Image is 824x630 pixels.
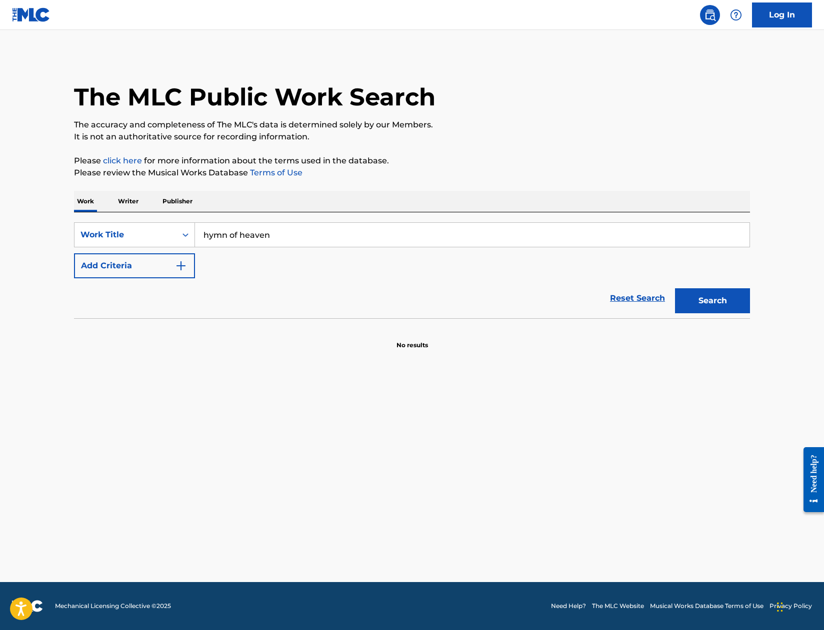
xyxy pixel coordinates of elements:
a: Privacy Policy [769,602,812,611]
span: Mechanical Licensing Collective © 2025 [55,602,171,611]
a: Need Help? [551,602,586,611]
img: search [704,9,716,21]
form: Search Form [74,222,750,318]
p: Please review the Musical Works Database [74,167,750,179]
a: Log In [752,2,812,27]
a: click here [103,156,142,165]
div: Help [726,5,746,25]
iframe: Chat Widget [774,582,824,630]
img: MLC Logo [12,7,50,22]
button: Search [675,288,750,313]
p: Publisher [159,191,195,212]
div: Work Title [80,229,170,241]
img: logo [12,600,43,612]
p: No results [396,329,428,350]
a: Terms of Use [248,168,302,177]
button: Add Criteria [74,253,195,278]
iframe: Resource Center [796,439,824,520]
img: help [730,9,742,21]
p: It is not an authoritative source for recording information. [74,131,750,143]
div: Drag [777,592,783,622]
h1: The MLC Public Work Search [74,82,435,112]
p: Writer [115,191,141,212]
img: 9d2ae6d4665cec9f34b9.svg [175,260,187,272]
p: Please for more information about the terms used in the database. [74,155,750,167]
p: The accuracy and completeness of The MLC's data is determined solely by our Members. [74,119,750,131]
a: The MLC Website [592,602,644,611]
a: Musical Works Database Terms of Use [650,602,763,611]
a: Reset Search [605,287,670,309]
p: Work [74,191,97,212]
a: Public Search [700,5,720,25]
